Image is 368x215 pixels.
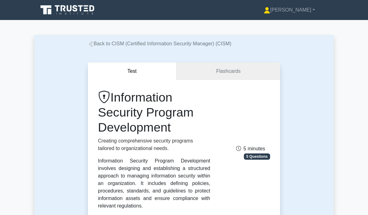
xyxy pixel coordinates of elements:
span: 5 minutes [236,146,265,151]
h1: Information Security Program Development [98,90,210,135]
span: 5 Questions [244,153,270,160]
a: Flashcards [177,62,280,80]
a: Back to CISM (Certified Information Security Manager) (CISM) [88,41,231,46]
a: [PERSON_NAME] [249,4,330,16]
div: Information Security Program Development involves designing and establishing a structured approac... [98,157,210,210]
p: Creating comprehensive security programs tailored to organizational needs. [98,137,210,152]
button: Test [88,62,177,80]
